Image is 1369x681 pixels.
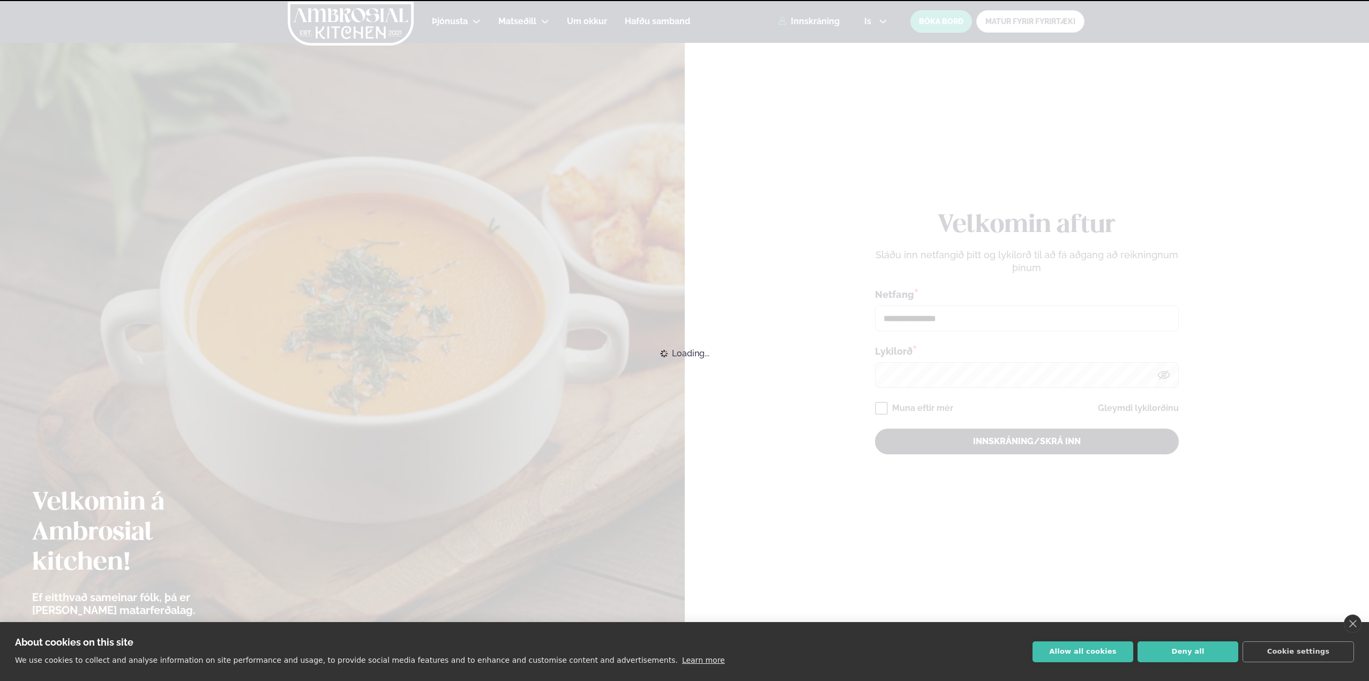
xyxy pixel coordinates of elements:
[15,637,133,648] strong: About cookies on this site
[1344,615,1361,633] a: close
[1033,641,1133,662] button: Allow all cookies
[1138,641,1238,662] button: Deny all
[672,342,709,365] span: Loading...
[15,656,678,664] p: We use cookies to collect and analyse information on site performance and usage, to provide socia...
[1243,641,1354,662] button: Cookie settings
[682,656,725,664] a: Learn more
